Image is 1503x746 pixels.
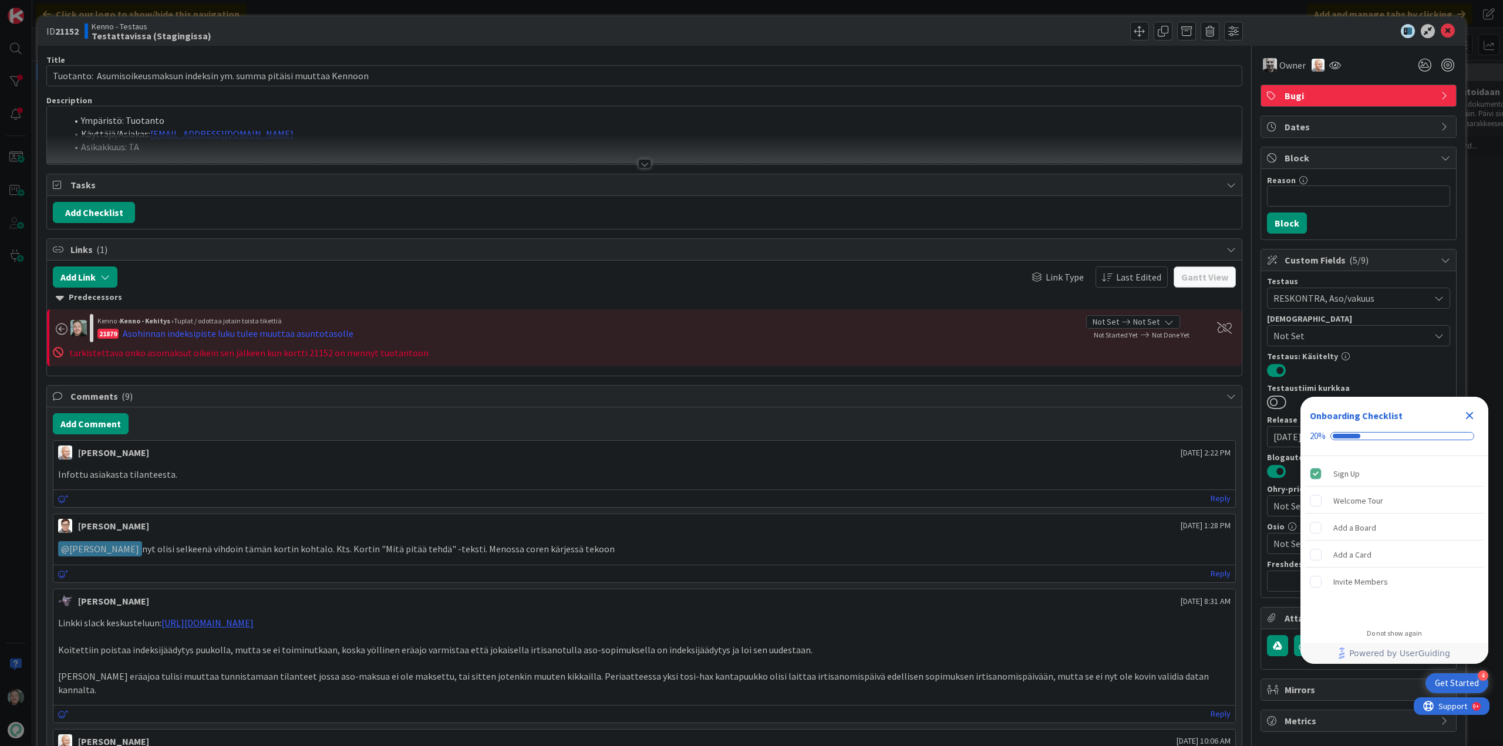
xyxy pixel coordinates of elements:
[1181,595,1231,607] span: [DATE] 8:31 AM
[70,178,1221,192] span: Tasks
[1310,431,1326,441] div: 20%
[1349,646,1450,660] span: Powered by UserGuiding
[58,541,1231,557] p: nyt olisi selkeenä vihdoin tämän kortin kohtalo. Kts. Kortin "Mitä pitää tehdä" -teksti. Menossa ...
[1305,515,1484,541] div: Add a Board is incomplete.
[59,5,65,14] div: 9+
[78,445,149,460] div: [PERSON_NAME]
[1211,491,1231,506] a: Reply
[78,594,149,608] div: [PERSON_NAME]
[1152,330,1189,339] span: Not Done Yet
[123,326,353,340] div: Asohinnan indeksipiste luku tulee muuttaa asuntotasolle
[174,316,282,325] span: Tuplat / odottaa jotain toista tikettiä
[1267,560,1450,568] div: Freshdesk tikettilinkki
[1300,643,1488,664] div: Footer
[96,244,107,255] span: ( 1 )
[56,291,1233,304] div: Predecessors
[161,617,254,629] a: [URL][DOMAIN_NAME]
[1273,536,1430,551] span: Not Set
[1333,494,1383,508] div: Welcome Tour
[1367,629,1422,638] div: Do not show again
[58,643,1231,657] p: Koitettiin poistaa indeksijäädytys puukolla, mutta se ei toiminutkaan, koska yöllinen eräajo varm...
[1267,352,1450,360] div: Testaus: Käsitelty
[120,316,174,325] b: Kenno - Kehitys ›
[1174,266,1236,288] button: Gantt View
[46,24,79,38] span: ID
[69,347,429,359] span: tarkistettava onko asomaksut oikein sen jälkeen kun kortti 21152 on mennyt tuotantoon
[1310,431,1479,441] div: Checklist progress: 20%
[1181,519,1231,532] span: [DATE] 1:28 PM
[67,127,1236,141] li: Käyttäjä/Asiakas:
[25,2,53,16] span: Support
[1273,498,1424,514] span: Not Set
[53,413,129,434] button: Add Comment
[53,202,135,223] button: Add Checklist
[1096,266,1168,288] button: Last Edited
[1279,58,1306,72] span: Owner
[1267,384,1450,392] div: Testaustiimi kurkkaa
[53,266,117,288] button: Add Link
[58,468,1231,481] p: Infottu asiakasta tilanteesta.
[1116,270,1161,284] span: Last Edited
[58,670,1231,696] p: [PERSON_NAME] eräajoa tulisi muuttaa tunnistamaan tilanteet jossa aso-maksua ei ole maksettu, tai...
[97,316,120,325] span: Kenno ›
[150,128,294,140] a: [EMAIL_ADDRESS][DOMAIN_NAME]
[1094,330,1138,339] span: Not Started Yet
[1285,611,1435,625] span: Attachments
[58,594,72,608] img: LM
[1305,488,1484,514] div: Welcome Tour is incomplete.
[58,445,72,460] img: NG
[58,519,72,533] img: SM
[1285,120,1435,134] span: Dates
[1306,643,1482,664] a: Powered by UserGuiding
[1478,670,1488,681] div: 4
[1133,316,1160,328] span: Not Set
[1333,521,1376,535] div: Add a Board
[1300,456,1488,621] div: Checklist items
[46,95,92,106] span: Description
[92,31,211,40] b: Testattavissa (Stagingissa)
[1285,714,1435,728] span: Metrics
[1460,406,1479,425] div: Close Checklist
[1267,175,1296,185] label: Reason
[1267,315,1450,323] div: [DEMOGRAPHIC_DATA]
[122,390,133,402] span: ( 9 )
[1093,316,1119,328] span: Not Set
[1300,397,1488,664] div: Checklist Container
[1273,291,1430,305] span: RESKONTRA, Aso/vakuus
[97,329,119,339] div: 21879
[92,22,211,31] span: Kenno - Testaus
[1285,253,1435,267] span: Custom Fields
[1267,416,1450,424] div: Release
[1267,212,1307,234] button: Block
[78,519,149,533] div: [PERSON_NAME]
[1285,89,1435,103] span: Bugi
[1312,59,1325,72] img: NG
[46,55,65,65] label: Title
[1263,58,1277,72] img: JH
[1426,673,1488,693] div: Open Get Started checklist, remaining modules: 4
[1305,461,1484,487] div: Sign Up is complete.
[1211,566,1231,581] a: Reply
[55,25,79,37] b: 21152
[1273,430,1430,444] span: [DATE]
[1181,447,1231,459] span: [DATE] 2:22 PM
[1333,575,1388,589] div: Invite Members
[1333,467,1360,481] div: Sign Up
[1333,548,1371,562] div: Add a Card
[1267,453,1450,461] div: Blogautettu
[70,242,1221,256] span: Links
[1310,409,1403,423] div: Onboarding Checklist
[1285,151,1435,165] span: Block
[1046,270,1084,284] span: Link Type
[70,320,87,336] img: VP
[1349,254,1369,266] span: ( 5/9 )
[1435,677,1479,689] div: Get Started
[1267,522,1450,531] div: Osio
[1305,542,1484,568] div: Add a Card is incomplete.
[61,543,139,555] span: [PERSON_NAME]
[1211,707,1231,721] a: Reply
[1285,683,1435,697] span: Mirrors
[46,65,1242,86] input: type card name here...
[70,389,1221,403] span: Comments
[61,543,69,555] span: @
